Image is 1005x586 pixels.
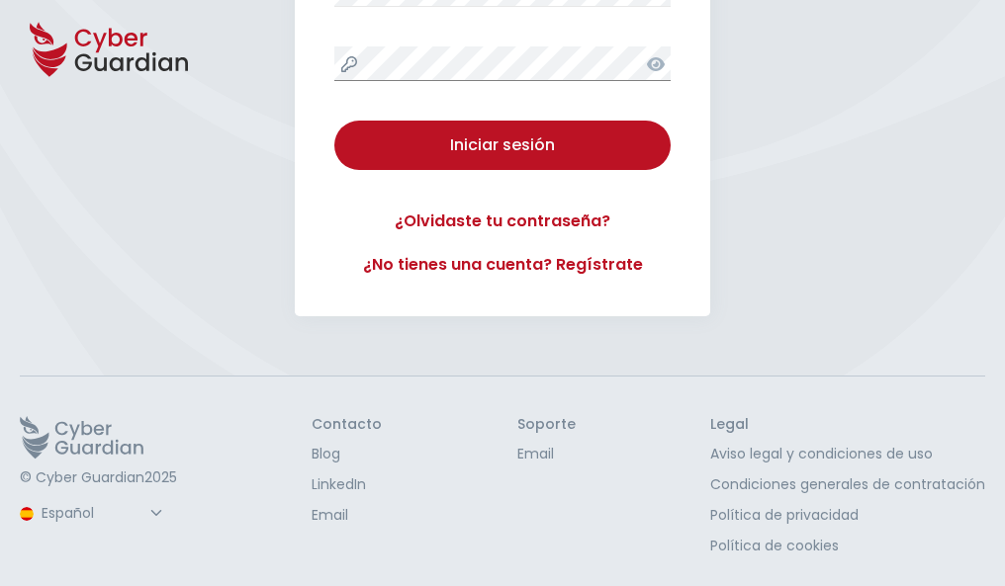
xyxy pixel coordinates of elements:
[312,474,382,495] a: LinkedIn
[517,416,576,434] h3: Soporte
[710,416,985,434] h3: Legal
[312,416,382,434] h3: Contacto
[349,133,656,157] div: Iniciar sesión
[20,469,177,487] p: © Cyber Guardian 2025
[312,505,382,526] a: Email
[710,444,985,464] a: Aviso legal y condiciones de uso
[334,253,671,277] a: ¿No tienes una cuenta? Regístrate
[710,505,985,526] a: Política de privacidad
[334,121,671,170] button: Iniciar sesión
[312,444,382,464] a: Blog
[517,444,576,464] a: Email
[710,474,985,495] a: Condiciones generales de contratación
[710,536,985,556] a: Política de cookies
[20,507,34,521] img: region-logo
[334,209,671,233] a: ¿Olvidaste tu contraseña?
